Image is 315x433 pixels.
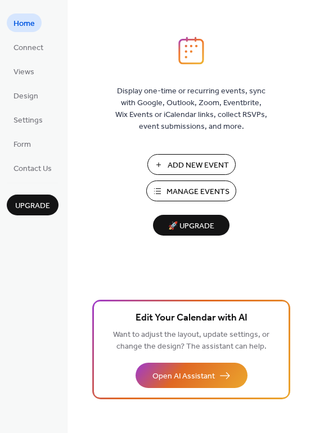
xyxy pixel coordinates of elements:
[147,154,236,175] button: Add New Event
[113,327,269,354] span: Want to adjust the layout, update settings, or change the design? The assistant can help.
[13,18,35,30] span: Home
[152,371,215,382] span: Open AI Assistant
[7,159,58,177] a: Contact Us
[13,91,38,102] span: Design
[166,186,229,198] span: Manage Events
[13,42,43,54] span: Connect
[7,134,38,153] a: Form
[7,195,58,215] button: Upgrade
[13,115,43,127] span: Settings
[7,62,41,80] a: Views
[15,200,50,212] span: Upgrade
[178,37,204,65] img: logo_icon.svg
[7,38,50,56] a: Connect
[13,139,31,151] span: Form
[160,219,223,234] span: 🚀 Upgrade
[136,363,247,388] button: Open AI Assistant
[146,181,236,201] button: Manage Events
[13,163,52,175] span: Contact Us
[7,13,42,32] a: Home
[7,86,45,105] a: Design
[13,66,34,78] span: Views
[168,160,229,172] span: Add New Event
[153,215,229,236] button: 🚀 Upgrade
[7,110,49,129] a: Settings
[136,310,247,326] span: Edit Your Calendar with AI
[115,85,267,133] span: Display one-time or recurring events, sync with Google, Outlook, Zoom, Eventbrite, Wix Events or ...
